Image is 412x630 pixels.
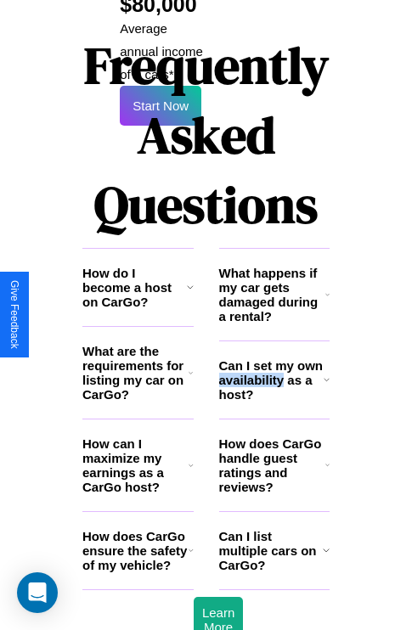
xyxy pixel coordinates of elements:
[219,529,323,572] h3: Can I list multiple cars on CarGo?
[82,266,187,309] h3: How do I become a host on CarGo?
[219,266,325,323] h3: What happens if my car gets damaged during a rental?
[8,280,20,349] div: Give Feedback
[219,358,324,402] h3: Can I set my own availability as a host?
[82,344,189,402] h3: What are the requirements for listing my car on CarGo?
[82,22,330,248] h1: Frequently Asked Questions
[17,572,58,613] div: Open Intercom Messenger
[219,436,325,494] h3: How does CarGo handle guest ratings and reviews?
[82,436,189,494] h3: How can I maximize my earnings as a CarGo host?
[120,86,201,126] button: Start Now
[120,17,206,86] p: Average annual income of 9 cars*
[82,529,189,572] h3: How does CarGo ensure the safety of my vehicle?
